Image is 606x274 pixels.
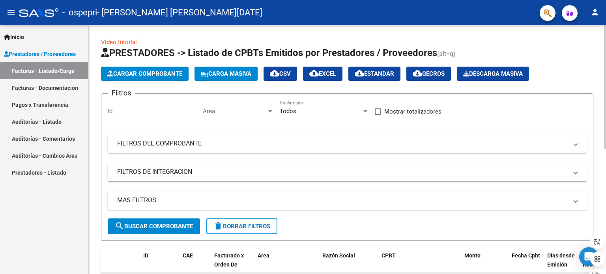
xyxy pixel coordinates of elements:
span: Carga Masiva [201,70,251,77]
mat-panel-title: FILTROS DE INTEGRACION [117,168,568,176]
div: Open Intercom Messenger [579,247,598,266]
span: (alt+q) [437,50,456,58]
mat-icon: cloud_download [309,69,319,78]
mat-icon: menu [6,7,16,17]
mat-icon: delete [213,221,223,231]
span: Buscar Comprobante [115,223,193,230]
span: Estandar [355,70,394,77]
span: CSV [270,70,291,77]
mat-panel-title: FILTROS DEL COMPROBANTE [117,139,568,148]
span: Todos [280,108,296,115]
span: Mostrar totalizadores [384,107,441,116]
span: Area [203,108,267,115]
app-download-masive: Descarga masiva de comprobantes (adjuntos) [457,67,529,81]
mat-expansion-panel-header: FILTROS DEL COMPROBANTE [108,134,587,153]
mat-icon: person [590,7,600,17]
span: Prestadores / Proveedores [4,50,76,58]
mat-icon: cloud_download [355,69,364,78]
span: Area [258,252,269,259]
button: CSV [264,67,297,81]
mat-icon: cloud_download [270,69,279,78]
span: Fecha Cpbt [512,252,540,259]
mat-expansion-panel-header: MAS FILTROS [108,191,587,210]
span: Descarga Masiva [463,70,523,77]
span: Gecros [413,70,445,77]
button: Carga Masiva [195,67,258,81]
span: Monto [464,252,481,259]
span: EXCEL [309,70,336,77]
mat-panel-title: MAS FILTROS [117,196,568,205]
button: Borrar Filtros [206,218,277,234]
span: Fecha Recibido [583,252,605,268]
span: - [PERSON_NAME] [PERSON_NAME][DATE] [97,4,262,21]
span: Razón Social [322,252,355,259]
span: PRESTADORES -> Listado de CPBTs Emitidos por Prestadores / Proveedores [101,47,437,58]
span: Facturado x Orden De [214,252,244,268]
span: Inicio [4,33,24,41]
span: CPBT [382,252,396,259]
span: Días desde Emisión [547,252,575,268]
a: Video tutorial [101,39,137,46]
button: EXCEL [303,67,342,81]
mat-icon: search [115,221,124,231]
button: Gecros [406,67,451,81]
button: Cargar Comprobante [101,67,189,81]
h3: Filtros [108,88,135,99]
span: Borrar Filtros [213,223,270,230]
button: Descarga Masiva [457,67,529,81]
mat-icon: cloud_download [413,69,422,78]
button: Estandar [348,67,400,81]
mat-expansion-panel-header: FILTROS DE INTEGRACION [108,162,587,181]
span: Cargar Comprobante [107,70,182,77]
span: - ospepri [62,4,97,21]
span: ID [143,252,148,259]
button: Buscar Comprobante [108,218,200,234]
span: CAE [183,252,193,259]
